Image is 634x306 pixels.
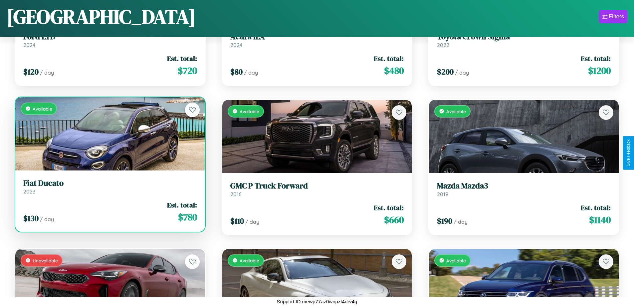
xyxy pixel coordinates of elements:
[23,66,39,77] span: $ 120
[230,181,404,197] a: GMC P Truck Forward2016
[455,69,469,76] span: / day
[277,297,357,306] p: Support ID: mewp77az0wnpzf4drv4q
[23,32,197,48] a: Ford LTD2024
[437,181,611,197] a: Mazda Mazda32019
[437,191,448,197] span: 2019
[454,218,468,225] span: / day
[581,54,611,63] span: Est. total:
[33,258,58,263] span: Unavailable
[167,54,197,63] span: Est. total:
[23,178,197,195] a: Fiat Ducato2023
[437,66,454,77] span: $ 200
[437,215,452,226] span: $ 190
[33,106,52,112] span: Available
[230,42,243,48] span: 2024
[23,213,39,224] span: $ 130
[40,216,54,222] span: / day
[230,66,243,77] span: $ 80
[230,32,404,42] h3: Acura ILX
[240,258,259,263] span: Available
[446,109,466,114] span: Available
[230,32,404,48] a: Acura ILX2024
[437,32,611,42] h3: Toyota Crown Signia
[374,203,404,212] span: Est. total:
[240,109,259,114] span: Available
[626,140,631,166] div: Give Feedback
[23,188,35,195] span: 2023
[244,69,258,76] span: / day
[581,203,611,212] span: Est. total:
[374,54,404,63] span: Est. total:
[437,181,611,191] h3: Mazda Mazda3
[40,69,54,76] span: / day
[245,218,259,225] span: / day
[178,64,197,77] span: $ 720
[230,191,242,197] span: 2016
[7,3,196,30] h1: [GEOGRAPHIC_DATA]
[446,258,466,263] span: Available
[384,213,404,226] span: $ 660
[437,42,449,48] span: 2022
[230,215,244,226] span: $ 110
[178,210,197,224] span: $ 780
[167,200,197,210] span: Est. total:
[589,213,611,226] span: $ 1140
[437,32,611,48] a: Toyota Crown Signia2022
[23,32,197,42] h3: Ford LTD
[230,181,404,191] h3: GMC P Truck Forward
[588,64,611,77] span: $ 1200
[599,10,627,23] button: Filters
[23,42,36,48] span: 2024
[384,64,404,77] span: $ 480
[609,13,624,20] div: Filters
[23,178,197,188] h3: Fiat Ducato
